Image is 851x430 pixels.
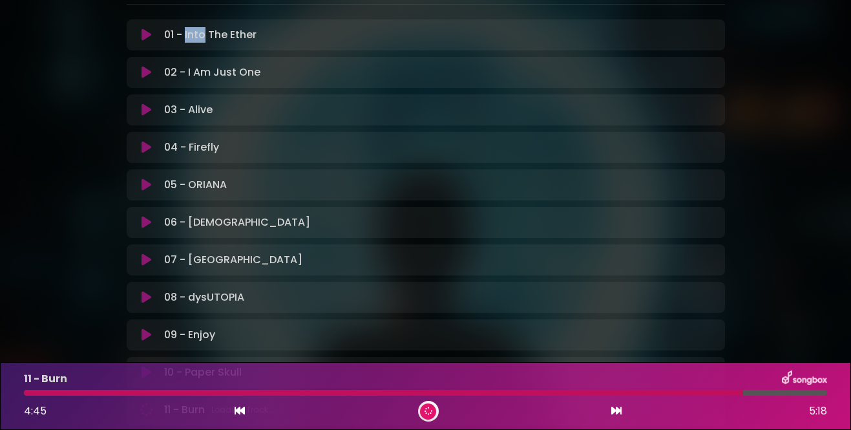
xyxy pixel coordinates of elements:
img: songbox-logo-white.png [782,371,827,387]
p: 05 - ORIANA [164,177,227,193]
span: 5:18 [809,403,827,419]
p: 04 - Firefly [164,140,219,155]
p: 03 - Alive [164,102,213,118]
p: 02 - I Am Just One [164,65,260,80]
p: 08 - dysUTOPIA [164,290,244,305]
p: 09 - Enjoy [164,327,215,343]
p: 11 - Burn [24,371,67,387]
p: 07 - [GEOGRAPHIC_DATA] [164,252,302,268]
span: 4:45 [24,403,47,418]
p: 06 - [DEMOGRAPHIC_DATA] [164,215,310,230]
p: 01 - Into The Ether [164,27,257,43]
